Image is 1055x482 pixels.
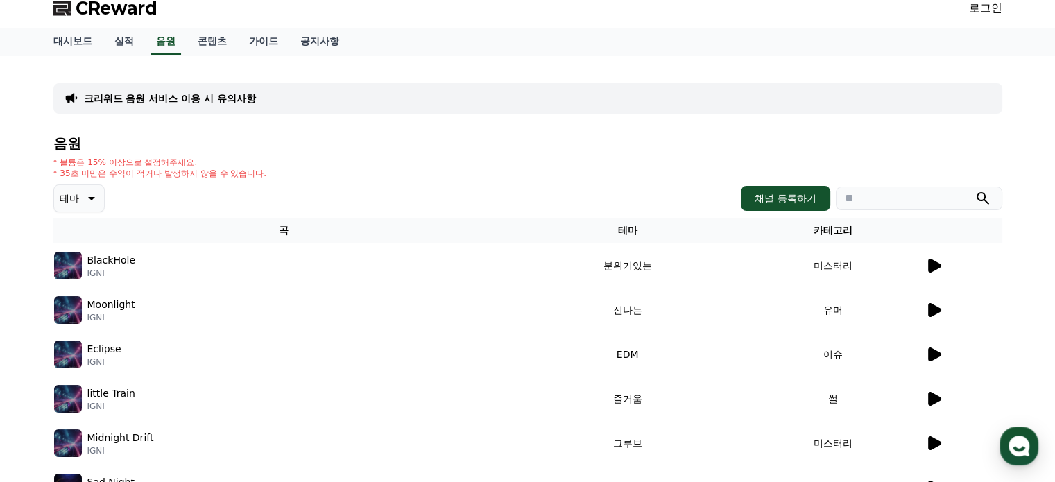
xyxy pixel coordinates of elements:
a: 실적 [103,28,145,55]
button: 채널 등록하기 [741,186,830,211]
img: music [54,385,82,413]
a: 홈 [4,367,92,402]
img: music [54,296,82,324]
img: music [54,341,82,368]
p: IGNI [87,268,135,279]
td: 그루브 [514,421,741,465]
p: IGNI [87,312,135,323]
p: * 35초 미만은 수익이 적거나 발생하지 않을 수 있습니다. [53,168,267,179]
td: 미스터리 [741,421,924,465]
button: 테마 [53,184,105,212]
p: IGNI [87,401,135,412]
p: IGNI [87,356,121,368]
a: 대시보드 [42,28,103,55]
h4: 음원 [53,136,1002,151]
a: 크리워드 음원 서비스 이용 시 유의사항 [84,92,256,105]
td: 분위기있는 [514,243,741,288]
span: 대화 [127,388,144,399]
a: 콘텐츠 [187,28,238,55]
p: Eclipse [87,342,121,356]
td: EDM [514,332,741,377]
img: music [54,252,82,279]
p: BlackHole [87,253,135,268]
img: music [54,429,82,457]
td: 즐거움 [514,377,741,421]
td: 신나는 [514,288,741,332]
span: 홈 [44,388,52,399]
p: Midnight Drift [87,431,154,445]
a: 설정 [179,367,266,402]
td: 미스터리 [741,243,924,288]
a: 대화 [92,367,179,402]
th: 카테고리 [741,218,924,243]
p: IGNI [87,445,154,456]
a: 공지사항 [289,28,350,55]
td: 썰 [741,377,924,421]
p: Moonlight [87,298,135,312]
th: 곡 [53,218,514,243]
a: 가이드 [238,28,289,55]
p: little Train [87,386,135,401]
th: 테마 [514,218,741,243]
p: 테마 [60,189,79,208]
a: 음원 [151,28,181,55]
td: 유머 [741,288,924,332]
td: 이슈 [741,332,924,377]
p: * 볼륨은 15% 이상으로 설정해주세요. [53,157,267,168]
span: 설정 [214,388,231,399]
